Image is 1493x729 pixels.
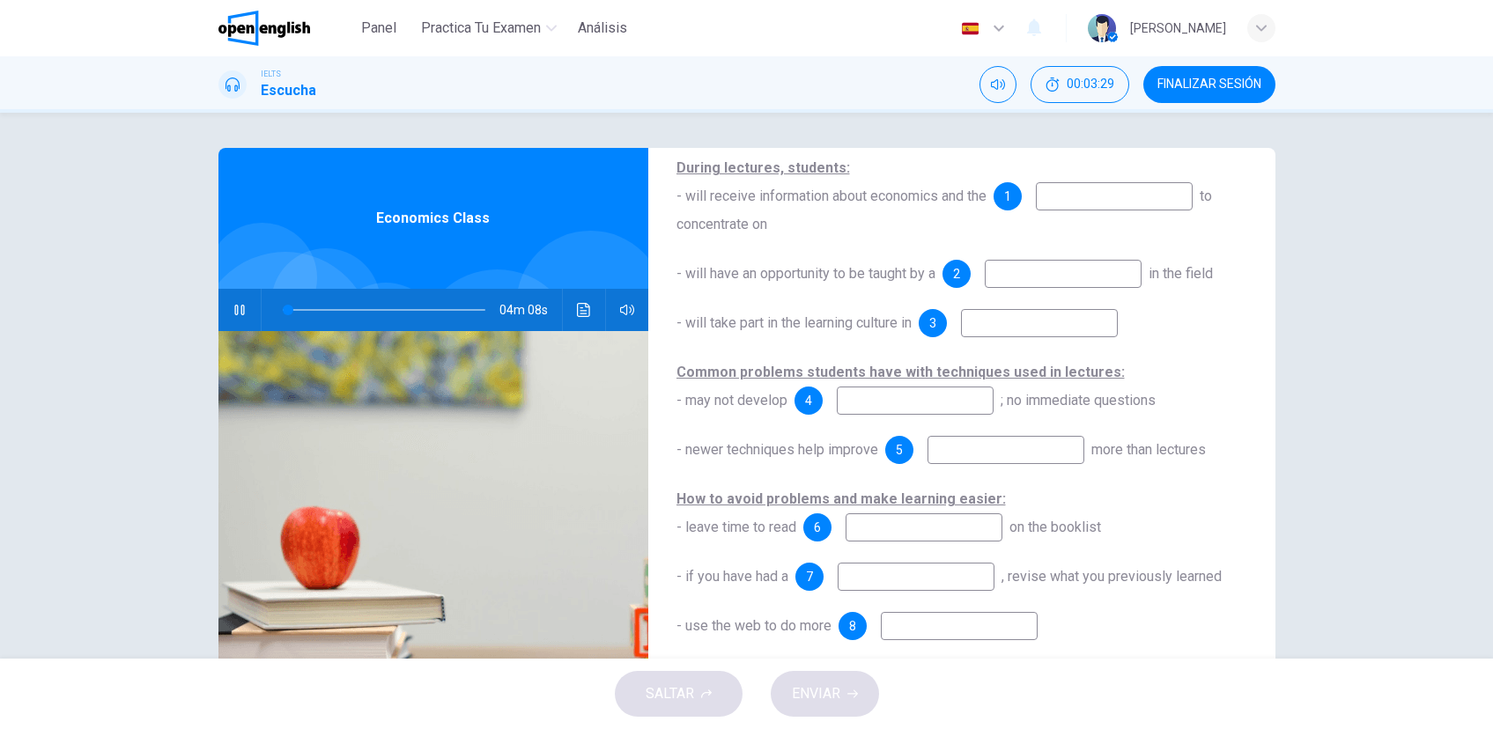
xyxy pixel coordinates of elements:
[351,12,407,44] button: Panel
[1149,265,1213,282] span: in the field
[1031,66,1129,103] button: 00:03:29
[676,159,987,204] span: - will receive information about economics and the
[570,289,598,331] button: Haz clic para ver la transcripción del audio
[805,394,812,407] span: 4
[959,22,981,35] img: es
[849,620,856,632] span: 8
[1130,18,1226,39] div: [PERSON_NAME]
[414,12,564,44] button: Practica tu examen
[376,208,490,229] span: Economics Class
[676,490,1006,507] u: How to avoid problems and make learning easier:
[814,521,821,534] span: 6
[676,568,788,585] span: - if you have had a
[896,444,903,456] span: 5
[218,11,351,46] a: OpenEnglish logo
[953,268,960,280] span: 2
[1031,66,1129,103] div: Ocultar
[676,159,850,176] u: During lectures, students:
[1091,441,1206,458] span: more than lectures
[1004,190,1011,202] span: 1
[806,571,813,583] span: 7
[361,18,396,39] span: Panel
[261,80,316,101] h1: Escucha
[1001,568,1222,585] span: , revise what you previously learned
[261,68,281,80] span: IELTS
[1157,77,1261,92] span: FINALIZAR SESIÓN
[676,617,831,634] span: - use the web to do more
[929,317,936,329] span: 3
[578,18,627,39] span: Análisis
[421,18,541,39] span: Practica tu examen
[571,12,634,44] button: Análisis
[676,364,1125,380] u: Common problems students have with techniques used in lectures:
[676,265,935,282] span: - will have an opportunity to be taught by a
[979,66,1016,103] div: Silenciar
[218,11,311,46] img: OpenEnglish logo
[1009,519,1101,535] span: on the booklist
[1067,77,1114,92] span: 00:03:29
[1143,66,1275,103] button: FINALIZAR SESIÓN
[676,490,1006,535] span: - leave time to read
[499,289,562,331] span: 04m 08s
[1088,14,1116,42] img: Profile picture
[1001,392,1156,409] span: ; no immediate questions
[676,314,912,331] span: - will take part in the learning culture in
[676,441,878,458] span: - newer techniques help improve
[676,364,1125,409] span: - may not develop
